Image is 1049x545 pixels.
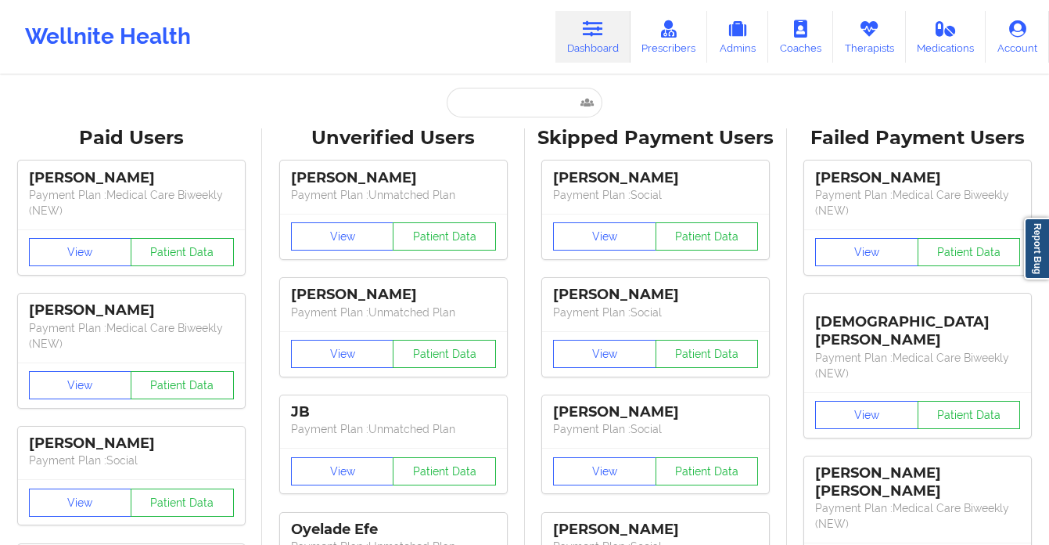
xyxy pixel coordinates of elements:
a: Account [986,11,1049,63]
p: Payment Plan : Social [553,421,758,437]
div: JB [291,403,496,421]
button: Patient Data [131,489,234,517]
div: [PERSON_NAME] [29,435,234,453]
button: Patient Data [656,222,759,251]
p: Payment Plan : Social [553,187,758,203]
button: View [291,457,394,485]
div: Skipped Payment Users [536,126,776,150]
div: [PERSON_NAME] [291,286,496,304]
button: Patient Data [656,457,759,485]
button: Patient Data [393,340,496,368]
button: View [553,222,656,251]
button: Patient Data [131,238,234,266]
button: View [553,340,656,368]
a: Report Bug [1024,218,1049,280]
div: Oyelade Efe [291,521,496,539]
p: Payment Plan : Medical Care Biweekly (NEW) [815,187,1020,218]
div: [PERSON_NAME] [553,286,758,304]
button: View [553,457,656,485]
button: Patient Data [918,238,1021,266]
button: View [291,222,394,251]
a: Coaches [768,11,833,63]
div: [PERSON_NAME] [291,169,496,187]
button: Patient Data [918,401,1021,429]
div: [PERSON_NAME] [29,301,234,319]
div: [PERSON_NAME] [553,521,758,539]
a: Admins [707,11,768,63]
p: Payment Plan : Unmatched Plan [291,305,496,320]
div: [DEMOGRAPHIC_DATA][PERSON_NAME] [815,301,1020,349]
button: View [815,238,918,266]
button: Patient Data [131,371,234,399]
button: View [29,371,132,399]
p: Payment Plan : Unmatched Plan [291,187,496,203]
a: Prescribers [630,11,708,63]
p: Payment Plan : Medical Care Biweekly (NEW) [29,320,234,352]
a: Dashboard [555,11,630,63]
p: Payment Plan : Medical Care Biweekly (NEW) [815,500,1020,532]
div: Unverified Users [273,126,513,150]
div: [PERSON_NAME] [PERSON_NAME] [815,464,1020,500]
p: Payment Plan : Medical Care Biweekly (NEW) [29,187,234,218]
div: Failed Payment Users [798,126,1038,150]
div: [PERSON_NAME] [29,169,234,187]
p: Payment Plan : Medical Care Biweekly (NEW) [815,350,1020,381]
button: View [29,238,132,266]
button: Patient Data [393,457,496,485]
button: View [815,401,918,429]
button: Patient Data [393,222,496,251]
a: Therapists [833,11,906,63]
p: Payment Plan : Social [553,305,758,320]
p: Payment Plan : Unmatched Plan [291,421,496,437]
div: [PERSON_NAME] [553,169,758,187]
button: View [291,340,394,368]
button: Patient Data [656,340,759,368]
div: [PERSON_NAME] [815,169,1020,187]
div: Paid Users [11,126,251,150]
a: Medications [906,11,986,63]
p: Payment Plan : Social [29,453,234,468]
button: View [29,489,132,517]
div: [PERSON_NAME] [553,403,758,421]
